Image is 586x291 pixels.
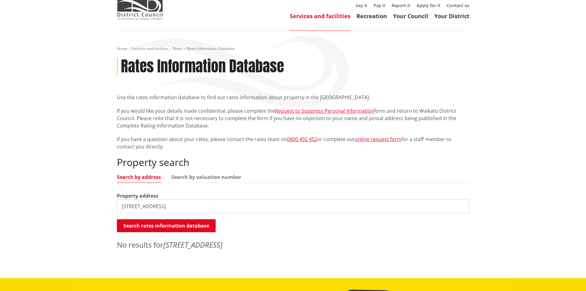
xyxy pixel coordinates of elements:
h2: Property search [117,156,469,168]
a: Rates [173,46,182,51]
p: If you would like your details made confidential, please complete the form and return to Waikato ... [117,107,469,129]
h1: Rates Information Database [121,58,284,75]
a: online request form [355,136,401,143]
a: Recreation [357,12,387,20]
a: Apply for it [417,2,440,8]
p: Use the rates information database to find out rates information about property in the [GEOGRAPHI... [117,94,469,101]
a: Search by address [117,175,161,180]
p: If you have a question about your rates, please contact the rates team on or complete our for a s... [117,135,469,150]
a: Your Council [393,12,428,20]
nav: breadcrumb [117,46,469,51]
button: Search rates information database [117,219,216,232]
a: 0800 492 452 [287,136,317,143]
em: [STREET_ADDRESS] [163,240,222,250]
a: Request to Suppress Personal Information [275,107,374,114]
a: Services and facilities [290,12,350,20]
input: e.g. Duke Street NGARUAWAHIA [117,200,469,213]
p: No results for [117,239,469,250]
span: Rates Information Database [187,46,235,51]
a: Services and facilities [132,46,169,51]
iframe: Messenger Launcher [558,265,580,287]
a: Contact us [447,2,469,8]
a: Your District [434,12,469,20]
label: Property address [117,192,158,200]
a: Say it [356,2,367,8]
a: Report it [392,2,410,8]
a: Pay it [373,2,385,8]
a: Search by valuation number [171,175,241,180]
a: Home [117,46,127,51]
